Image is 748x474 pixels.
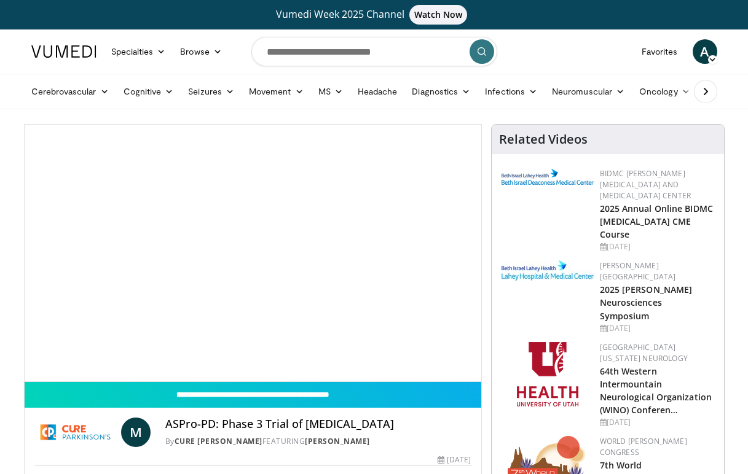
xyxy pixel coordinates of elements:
a: Movement [242,79,311,104]
a: Favorites [634,39,685,64]
a: MS [311,79,350,104]
a: Browse [173,39,229,64]
input: Search topics, interventions [251,37,497,66]
video-js: Video Player [25,125,481,382]
a: Cerebrovascular [24,79,116,104]
a: Seizures [181,79,242,104]
div: [DATE] [438,454,471,465]
h4: Related Videos [499,132,588,147]
a: [GEOGRAPHIC_DATA][US_STATE] Neurology [600,342,688,363]
a: World [PERSON_NAME] Congress [600,436,687,457]
a: Vumedi Week 2025 ChannelWatch Now [33,5,715,25]
a: Infections [478,79,545,104]
div: [DATE] [600,417,714,428]
div: [DATE] [600,241,714,252]
img: VuMedi Logo [31,45,96,58]
a: Diagnostics [404,79,478,104]
a: Cognitive [116,79,181,104]
img: e7977282-282c-4444-820d-7cc2733560fd.jpg.150x105_q85_autocrop_double_scale_upscale_version-0.2.jpg [502,260,594,281]
div: By FEATURING [165,436,471,447]
a: 2025 [PERSON_NAME] Neurosciences Symposium [600,284,693,321]
a: [PERSON_NAME] [305,436,370,446]
a: Cure [PERSON_NAME] [175,436,262,446]
a: A [693,39,717,64]
a: BIDMC [PERSON_NAME][MEDICAL_DATA] and [MEDICAL_DATA] Center [600,168,691,201]
a: 2025 Annual Online BIDMC [MEDICAL_DATA] CME Course [600,203,713,240]
a: Neuromuscular [545,79,632,104]
h4: ASPro-PD: Phase 3 Trial of [MEDICAL_DATA] [165,418,471,431]
span: Watch Now [409,5,468,25]
a: Oncology [632,79,698,104]
span: Vumedi Week 2025 Channel [276,7,473,21]
a: [PERSON_NAME][GEOGRAPHIC_DATA] [600,260,676,282]
a: M [121,418,151,447]
a: 64th Western Intermountain Neurological Organization (WINO) Conferen… [600,365,712,416]
div: [DATE] [600,323,714,334]
a: Specialties [104,39,173,64]
img: f6362829-b0a3-407d-a044-59546adfd345.png.150x105_q85_autocrop_double_scale_upscale_version-0.2.png [517,342,578,406]
img: c96b19ec-a48b-46a9-9095-935f19585444.png.150x105_q85_autocrop_double_scale_upscale_version-0.2.png [502,169,594,185]
img: Cure Parkinson's [34,418,116,447]
a: Headache [350,79,405,104]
